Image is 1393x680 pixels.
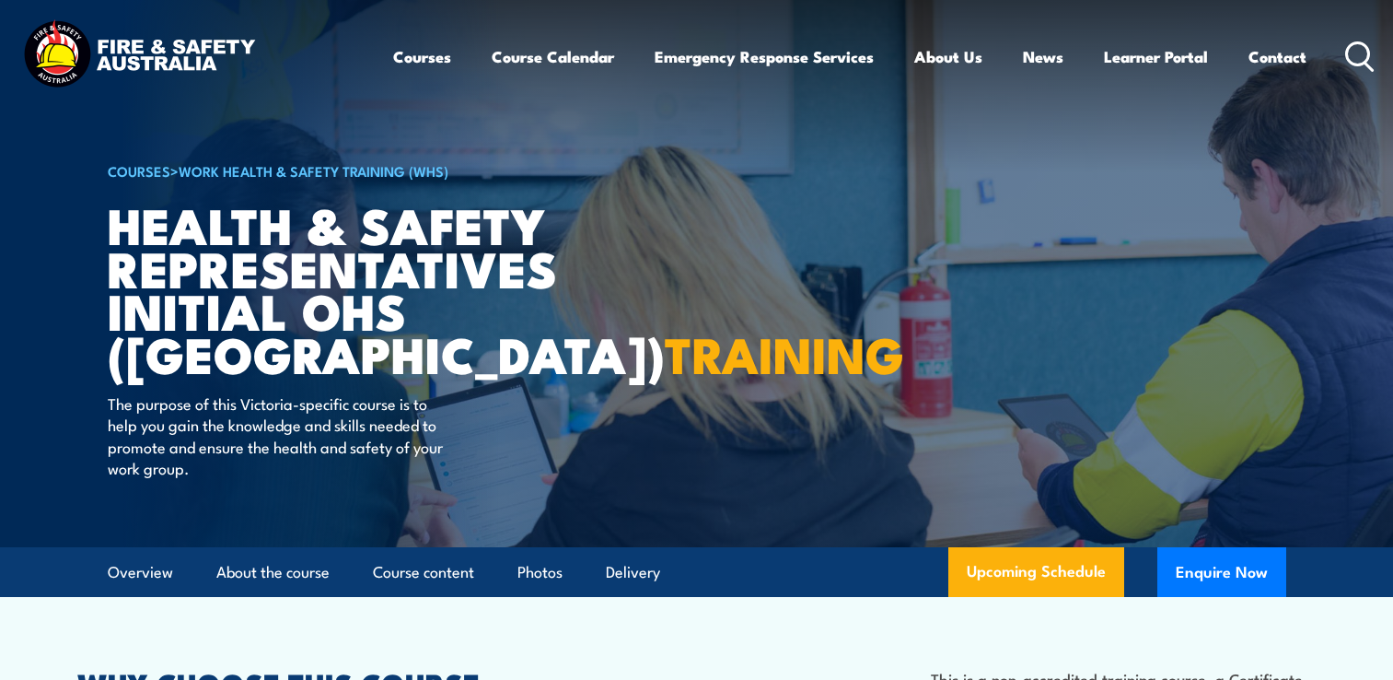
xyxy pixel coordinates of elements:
a: News [1023,32,1063,81]
a: Overview [108,548,173,597]
p: The purpose of this Victoria-specific course is to help you gain the knowledge and skills needed ... [108,393,444,479]
a: Contact [1248,32,1306,81]
a: Photos [517,548,563,597]
a: Emergency Response Services [655,32,874,81]
a: Courses [393,32,451,81]
a: Delivery [606,548,660,597]
a: Upcoming Schedule [948,547,1124,597]
h1: Health & Safety Representatives Initial OHS ([GEOGRAPHIC_DATA]) [108,203,563,375]
a: Work Health & Safety Training (WHS) [179,160,448,181]
a: Learner Portal [1104,32,1208,81]
a: About the course [216,548,330,597]
a: COURSES [108,160,170,181]
strong: TRAINING [665,314,904,391]
a: Course content [373,548,474,597]
a: Course Calendar [492,32,614,81]
button: Enquire Now [1157,547,1286,597]
a: About Us [914,32,982,81]
h6: > [108,159,563,182]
